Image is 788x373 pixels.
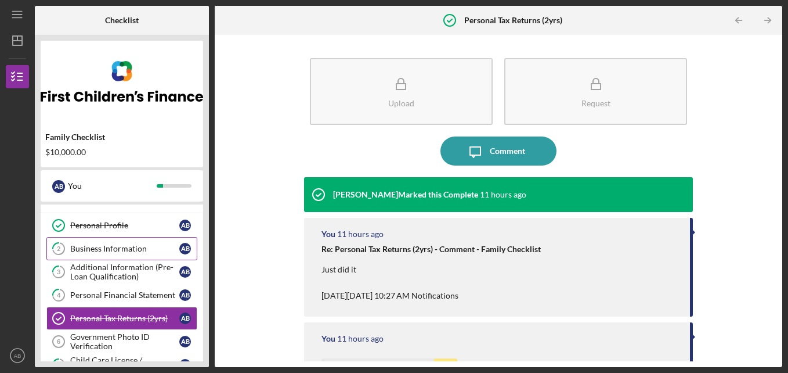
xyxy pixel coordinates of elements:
[480,190,526,199] time: 2025-09-29 14:41
[321,263,541,302] p: Just did it [DATE][DATE] 10:27 AM Notifications
[57,338,60,345] tspan: 6
[490,137,525,166] div: Comment
[57,245,60,253] tspan: 2
[440,137,556,166] button: Comment
[46,284,197,307] a: 4Personal Financial StatementAB
[46,237,197,260] a: 2Business InformationAB
[504,58,687,125] button: Request
[52,180,65,193] div: A B
[179,289,191,301] div: A B
[14,353,21,359] text: AB
[464,16,562,25] b: Personal Tax Returns (2yrs)
[6,344,29,367] button: AB
[179,359,191,371] div: A B
[179,313,191,324] div: A B
[310,58,493,125] button: Upload
[179,220,191,231] div: A B
[57,268,60,276] tspan: 3
[321,244,541,254] strong: Re: Personal Tax Returns (2yrs) - Comment - Family Checklist
[581,99,610,107] div: Request
[179,266,191,278] div: A B
[46,214,197,237] a: Personal ProfileAB
[70,263,179,281] div: Additional Information (Pre-Loan Qualification)
[321,229,335,239] div: You
[333,190,478,199] div: [PERSON_NAME] Marked this Complete
[45,132,198,142] div: Family Checklist
[105,16,139,25] b: Checklist
[337,229,384,239] time: 2025-09-29 14:35
[70,221,179,230] div: Personal Profile
[57,361,61,369] tspan: 7
[45,148,198,157] div: $10,000.00
[179,243,191,254] div: A B
[337,334,384,343] time: 2025-09-29 14:34
[46,260,197,284] a: 3Additional Information (Pre-Loan Qualification)AB
[70,290,179,300] div: Personal Financial Statement
[57,292,61,299] tspan: 4
[388,99,414,107] div: Upload
[70,332,179,351] div: Government Photo ID Verification
[70,244,179,253] div: Business Information
[179,336,191,347] div: A B
[46,307,197,330] a: Personal Tax Returns (2yrs)AB
[41,46,203,116] img: Product logo
[70,314,179,323] div: Personal Tax Returns (2yrs)
[68,176,157,196] div: You
[321,334,335,343] div: You
[46,330,197,353] a: 6Government Photo ID VerificationAB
